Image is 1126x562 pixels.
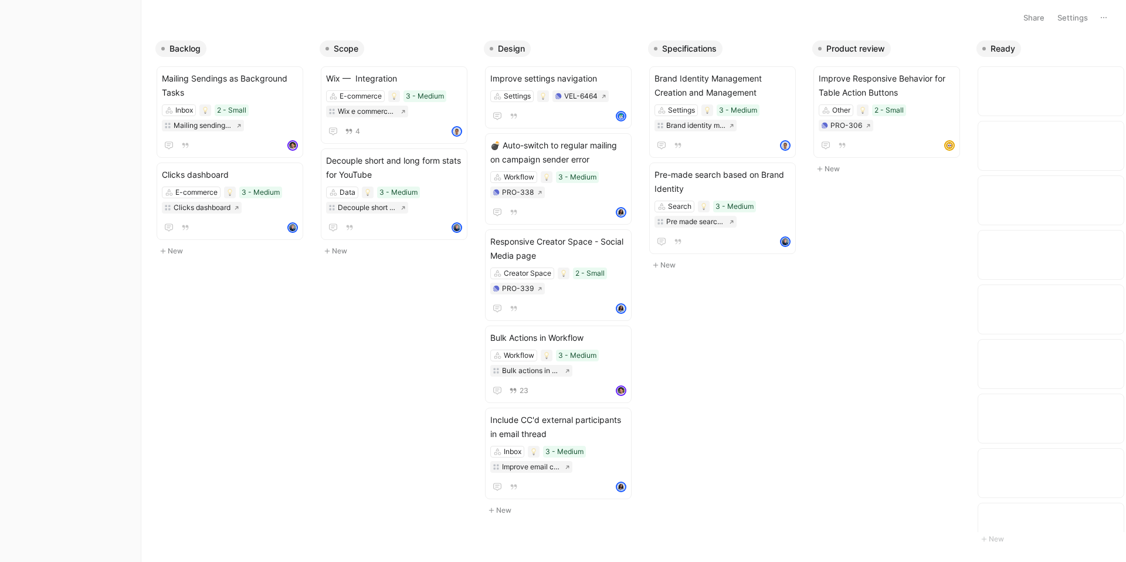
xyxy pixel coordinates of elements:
[490,331,626,345] span: Bulk Actions in Workflow
[155,40,206,57] button: Backlog
[485,133,632,225] a: 💣 Auto-switch to regular mailing on campaign sender errorWorkflow3 - MediumPRO-338avatar
[874,104,904,116] div: 2 - Small
[812,162,967,176] button: New
[543,352,550,359] img: 💡
[781,141,789,150] img: avatar
[342,125,362,138] button: 4
[391,93,398,100] img: 💡
[1052,9,1093,26] button: Settings
[484,503,639,517] button: New
[558,171,596,183] div: 3 - Medium
[338,202,397,214] div: Decouple short and long form stats for youtube
[490,72,626,86] span: Improve settings navigation
[362,187,374,198] div: 💡
[507,384,531,397] button: 23
[453,127,461,136] img: avatar
[485,229,632,321] a: Responsive Creator Space - Social Media pageCreator Space2 - SmallPRO-339avatar
[174,202,230,214] div: Clicks dashboard
[199,104,211,116] div: 💡
[289,141,297,150] img: avatar
[830,120,862,131] div: PRO-306
[289,224,297,232] img: avatar
[490,235,626,263] span: Responsive Creator Space - Social Media page
[857,104,869,116] div: 💡
[224,187,236,198] div: 💡
[715,201,754,212] div: 3 - Medium
[520,387,528,394] span: 23
[485,66,632,128] a: Improve settings navigationSettingsVEL-6464avatar
[545,446,584,458] div: 3 - Medium
[321,148,467,240] a: Decouple short and long form stats for YouTubeData3 - MediumDecouple short and long form stats fo...
[217,104,246,116] div: 2 - Small
[340,187,355,198] div: Data
[502,365,561,377] div: Bulk actions in workflow
[315,35,479,264] div: ScopeNew
[543,174,550,181] img: 💡
[528,446,540,458] div: 💡
[976,40,1021,57] button: Ready
[388,90,400,102] div: 💡
[654,168,791,196] span: Pre-made search based on Brand Identity
[859,107,866,114] img: 💡
[945,141,954,150] img: avatar
[701,104,713,116] div: 💡
[813,66,960,158] a: Improve Responsive Behavior for Table Action ButtonsOther2 - SmallPRO-306avatar
[991,43,1015,55] span: Ready
[175,187,218,198] div: E-commerce
[320,40,364,57] button: Scope
[157,162,303,240] a: Clicks dashboardE-commerce3 - MediumClicks dashboardavatar
[175,104,193,116] div: Inbox
[617,208,625,216] img: avatar
[242,187,280,198] div: 3 - Medium
[334,43,358,55] span: Scope
[326,154,462,182] span: Decouple short and long form stats for YouTube
[700,203,707,210] img: 💡
[617,304,625,313] img: avatar
[355,128,360,135] span: 4
[654,72,791,100] span: Brand Identity Management Creation and Management
[326,72,462,86] span: Wix — Integration
[1018,9,1050,26] button: Share
[826,43,885,55] span: Product review
[648,258,803,272] button: New
[648,40,723,57] button: Specifications
[406,90,444,102] div: 3 - Medium
[668,201,691,212] div: Search
[174,120,233,131] div: Mailing sendings as background tasks
[157,66,303,158] a: Mailing Sendings as Background TasksInbox2 - SmallMailing sendings as background tasksavatar
[541,171,552,183] div: 💡
[321,66,467,144] a: Wix — IntegrationE-commerce3 - MediumWix e commerce integration4avatar
[320,244,474,258] button: New
[704,107,711,114] img: 💡
[668,104,695,116] div: Settings
[781,238,789,246] img: avatar
[808,35,972,182] div: Product reviewNew
[498,43,525,55] span: Design
[151,35,315,264] div: BacklogNew
[617,112,625,120] img: avatar
[698,201,710,212] div: 💡
[564,90,598,102] div: VEL-6464
[719,104,757,116] div: 3 - Medium
[649,66,796,158] a: Brand Identity Management Creation and ManagementSettings3 - MediumBrand identity management crea...
[504,171,534,183] div: Workflow
[162,168,298,182] span: Clicks dashboard
[649,162,796,254] a: Pre-made search based on Brand IdentitySearch3 - MediumPre made search based on brand dataavatar
[812,40,891,57] button: Product review
[379,187,418,198] div: 3 - Medium
[575,268,605,279] div: 2 - Small
[558,350,596,361] div: 3 - Medium
[540,93,547,100] img: 💡
[202,107,209,114] img: 💡
[502,461,561,473] div: Improve email cc in copy management
[502,283,534,294] div: PRO-339
[643,35,808,278] div: SpecificationsNew
[558,268,569,279] div: 💡
[819,72,955,100] span: Improve Responsive Behavior for Table Action Buttons
[504,90,531,102] div: Settings
[504,350,534,361] div: Workflow
[479,35,643,523] div: DesignNew
[560,270,567,277] img: 💡
[502,187,534,198] div: PRO-338
[617,387,625,395] img: avatar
